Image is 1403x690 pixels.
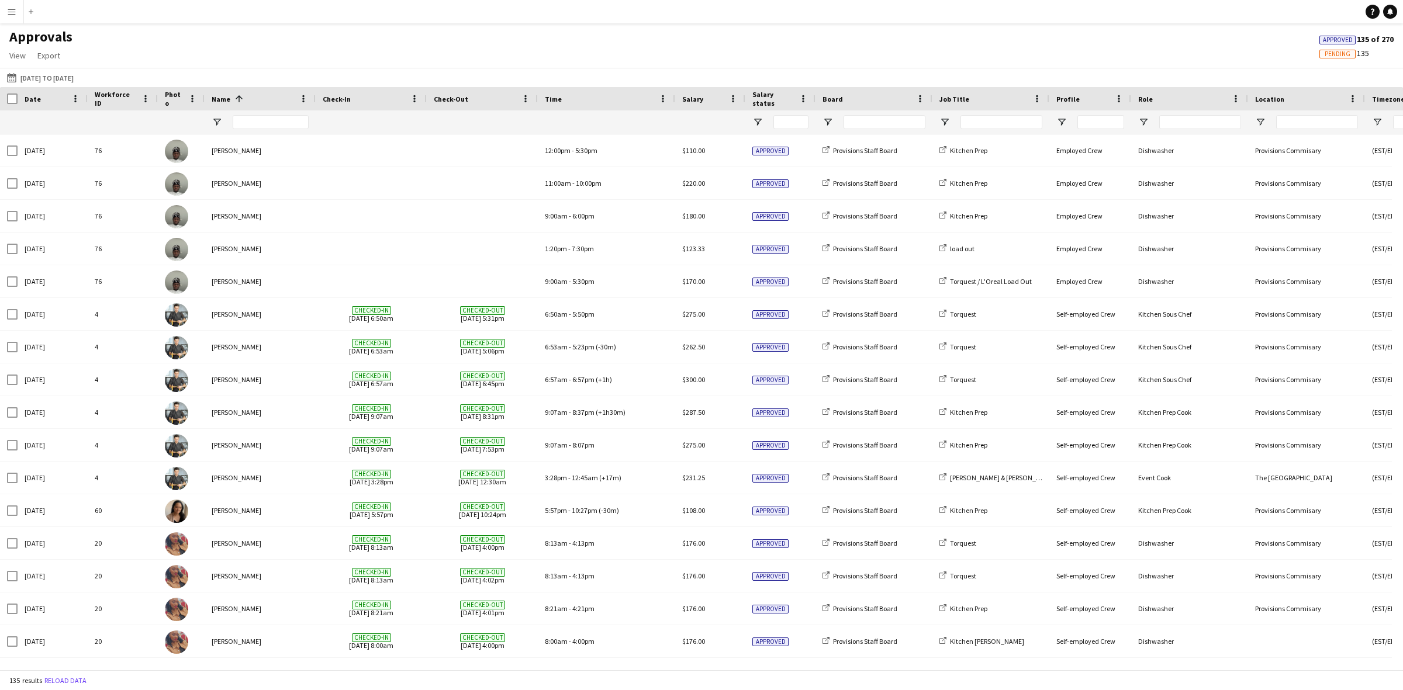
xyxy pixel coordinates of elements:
[682,95,703,103] span: Salary
[1131,331,1248,363] div: Kitchen Sous Chef
[833,179,897,188] span: Provisions Staff Board
[752,179,789,188] span: Approved
[572,277,595,286] span: 5:30pm
[1248,527,1365,559] div: Provisions Commisary
[950,146,987,155] span: Kitchen Prep
[165,271,188,294] img: ABDUL-AZEEM OGUNBIYI
[545,211,568,220] span: 9:00am
[939,375,976,384] a: Torquest
[545,146,571,155] span: 12:00pm
[1056,117,1067,127] button: Open Filter Menu
[682,244,705,253] span: $123.33
[165,172,188,196] img: ABDUL-AZEEM OGUNBIYI
[939,506,987,515] a: Kitchen Prep
[939,310,976,318] a: Torquest
[773,115,808,129] input: Salary status Filter Input
[682,441,705,449] span: $275.00
[939,539,976,547] a: Torquest
[205,298,316,330] div: [PERSON_NAME]
[1255,117,1266,127] button: Open Filter Menu
[823,310,897,318] a: Provisions Staff Board
[939,179,987,188] a: Kitchen Prep
[352,470,391,479] span: Checked-in
[596,375,612,384] span: (+1h)
[569,375,571,384] span: -
[18,462,88,494] div: [DATE]
[88,200,158,232] div: 76
[752,343,789,352] span: Approved
[950,571,976,580] span: Torquest
[682,375,705,384] span: $300.00
[42,674,89,687] button: Reload data
[939,342,976,351] a: Torquest
[1131,265,1248,297] div: Dishwasher
[352,502,391,511] span: Checked-in
[323,331,420,363] span: [DATE] 6:53am
[165,467,188,490] img: Alec Kerr
[568,473,571,482] span: -
[165,336,188,359] img: Alec Kerr
[323,396,420,428] span: [DATE] 9:07am
[434,363,531,396] span: [DATE] 6:45pm
[88,462,158,494] div: 4
[1248,298,1365,330] div: Provisions Commisary
[18,396,88,428] div: [DATE]
[1056,146,1103,155] span: Employed Crew
[18,625,88,657] div: [DATE]
[1131,298,1248,330] div: Kitchen Sous Chef
[1056,211,1103,220] span: Employed Crew
[569,277,571,286] span: -
[1056,95,1080,103] span: Profile
[323,494,420,526] span: [DATE] 5:57pm
[833,637,897,646] span: Provisions Staff Board
[939,95,969,103] span: Job Title
[88,658,158,690] div: 20
[165,532,188,556] img: Caroline Nansubuga
[545,342,568,351] span: 6:53am
[165,565,188,588] img: Caroline Nansubuga
[823,211,897,220] a: Provisions Staff Board
[823,179,897,188] a: Provisions Staff Board
[205,527,316,559] div: [PERSON_NAME]
[212,95,230,103] span: Name
[205,363,316,396] div: [PERSON_NAME]
[682,342,705,351] span: $262.50
[752,310,789,319] span: Approved
[165,303,188,327] img: Alec Kerr
[88,527,158,559] div: 20
[460,437,505,446] span: Checked-out
[752,474,789,483] span: Approved
[752,376,789,384] span: Approved
[823,539,897,547] a: Provisions Staff Board
[569,310,571,318] span: -
[545,375,568,384] span: 6:57am
[833,375,897,384] span: Provisions Staff Board
[823,571,897,580] a: Provisions Staff Board
[205,167,316,199] div: [PERSON_NAME]
[1131,462,1248,494] div: Event Cook
[545,95,562,103] span: Time
[950,408,987,417] span: Kitchen Prep
[1248,265,1365,297] div: Provisions Commisary
[823,146,897,155] a: Provisions Staff Board
[18,429,88,461] div: [DATE]
[823,342,897,351] a: Provisions Staff Board
[88,233,158,265] div: 76
[1077,115,1124,129] input: Profile Filter Input
[460,404,505,413] span: Checked-out
[18,331,88,363] div: [DATE]
[950,637,1024,646] span: Kitchen [PERSON_NAME]
[18,658,88,690] div: [DATE]
[823,473,897,482] a: Provisions Staff Board
[752,245,789,254] span: Approved
[682,211,705,220] span: $180.00
[545,441,568,449] span: 9:07am
[1056,342,1115,351] span: Self-employed Crew
[1131,527,1248,559] div: Dishwasher
[88,167,158,199] div: 76
[950,211,987,220] span: Kitchen Prep
[1138,95,1153,103] span: Role
[1248,592,1365,625] div: Provisions Commisary
[165,401,188,425] img: Alec Kerr
[323,298,420,330] span: [DATE] 6:50am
